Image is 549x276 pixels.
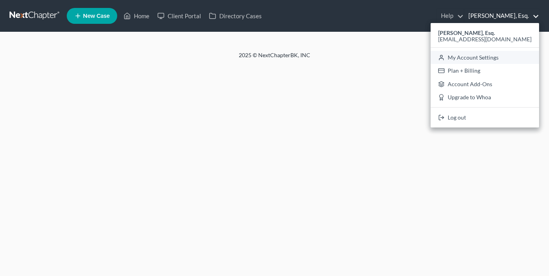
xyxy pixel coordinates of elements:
[205,9,266,23] a: Directory Cases
[120,9,153,23] a: Home
[464,9,539,23] a: [PERSON_NAME], Esq.
[431,91,539,104] a: Upgrade to Whoa
[438,36,532,42] span: [EMAIL_ADDRESS][DOMAIN_NAME]
[431,77,539,91] a: Account Add-Ons
[437,9,464,23] a: Help
[431,64,539,77] a: Plan + Billing
[431,111,539,124] a: Log out
[153,9,205,23] a: Client Portal
[438,29,495,36] strong: [PERSON_NAME], Esq.
[48,51,501,66] div: 2025 © NextChapterBK, INC
[67,8,117,24] new-legal-case-button: New Case
[431,23,539,127] div: [PERSON_NAME], Esq.
[431,51,539,64] a: My Account Settings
